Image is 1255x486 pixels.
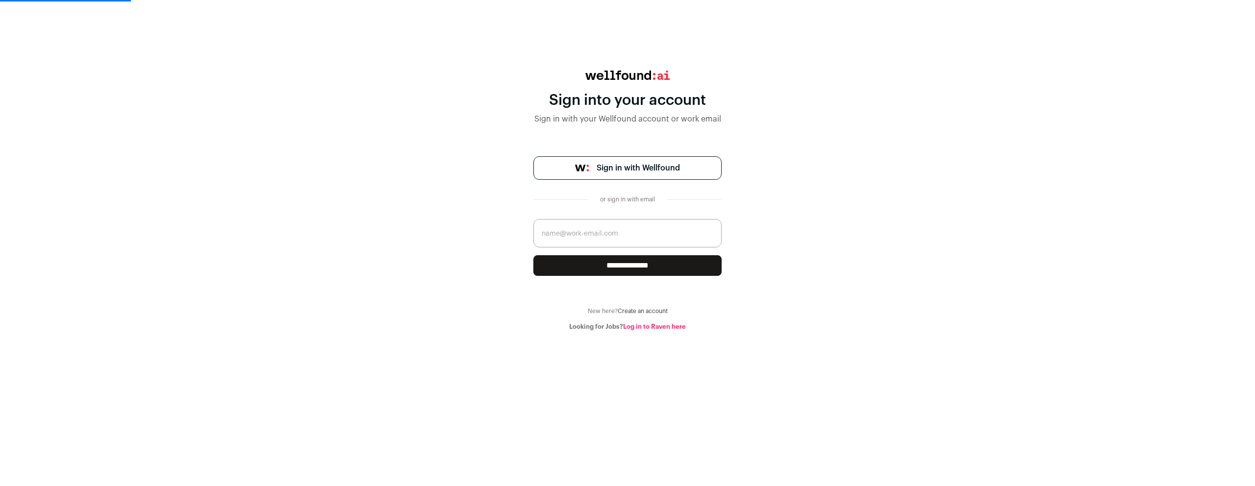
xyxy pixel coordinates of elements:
[533,113,722,125] div: Sign in with your Wellfound account or work email
[533,323,722,331] div: Looking for Jobs?
[575,165,589,171] img: wellfound-symbol-flush-black-fb3c872781a75f747ccb3a119075da62bfe97bd399995f84a933054e44a575c4.png
[597,162,680,174] span: Sign in with Wellfound
[585,71,670,80] img: wellfound:ai
[533,156,722,180] a: Sign in with Wellfound
[618,308,668,314] a: Create an account
[623,323,686,330] a: Log in to Raven here
[533,219,722,247] input: name@work-email.com
[533,92,722,109] div: Sign into your account
[596,195,659,203] div: or sign in with email
[533,307,722,315] div: New here?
